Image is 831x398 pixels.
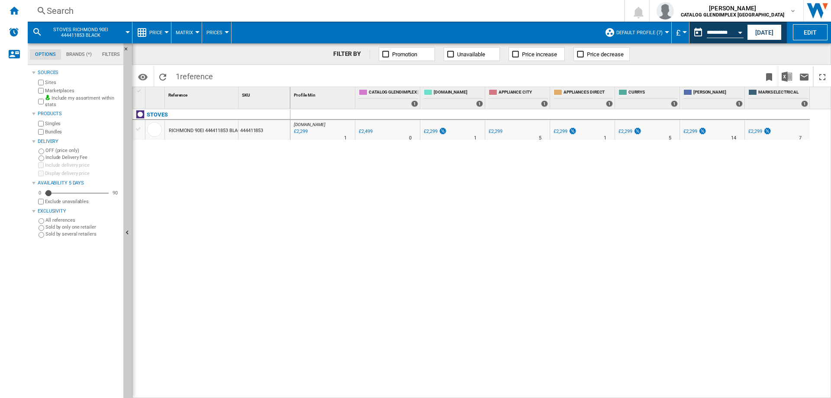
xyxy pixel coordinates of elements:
md-slider: Availability [45,189,109,197]
div: APPLIANCES DIRECT 1 offers sold by APPLIANCES DIRECT [552,87,615,109]
label: Marketplaces [45,87,120,94]
button: Reload [154,66,171,87]
button: Bookmark this report [760,66,778,87]
span: Price increase [522,51,557,58]
input: Marketplaces [38,88,44,94]
span: [DOMAIN_NAME] [294,122,325,127]
div: Prices [206,22,227,43]
label: Include Delivery Fee [45,154,120,161]
button: Hide [123,43,134,59]
div: £2,299 [424,129,437,134]
div: £2,499 [358,127,372,136]
button: Price decrease [573,47,630,61]
div: MARKS ELECTRICAL 1 offers sold by MARKS ELECTRICAL [747,87,810,109]
div: £2,299 [489,129,502,134]
span: CATALOG GLENDIMPLEX [GEOGRAPHIC_DATA] [369,89,418,97]
div: Sources [38,69,120,76]
div: 1 offers sold by AO.COM [476,100,483,107]
label: Include my assortment within stats [45,95,120,108]
button: Open calendar [732,23,748,39]
div: Delivery Time : 1 day [604,134,606,142]
div: £2,299 [683,129,697,134]
div: 444411853 [238,120,290,140]
label: Sold by only one retailer [45,224,120,230]
button: Options [134,69,151,84]
button: Matrix [176,22,197,43]
input: Sold by only one retailer [39,225,44,231]
img: promotionV3.png [568,127,577,135]
div: Sort None [167,87,238,100]
img: mysite-bg-18x18.png [45,95,50,100]
div: £2,299 [748,129,762,134]
input: OFF (price only) [39,149,44,154]
div: £2,299 [617,127,642,136]
md-tab-item: Filters [97,49,125,60]
div: Profile Min Sort None [292,87,355,100]
img: profile.jpg [657,2,674,19]
div: 90 [110,190,120,196]
label: Exclude unavailables [45,198,120,205]
div: Delivery Time : 7 days [799,134,802,142]
img: promotionV3.png [763,127,772,135]
div: 1 offers sold by APPLIANCES DIRECT [606,100,613,107]
label: Include delivery price [45,162,120,168]
label: Singles [45,120,120,127]
div: Sort None [147,87,164,100]
div: Sort None [292,87,355,100]
span: MARKS ELECTRICAL [758,89,808,97]
div: £2,299 [682,127,707,136]
div: Delivery Time : 5 days [669,134,671,142]
img: promotionV3.png [633,127,642,135]
img: promotionV3.png [698,127,707,135]
button: Download in Excel [778,66,796,87]
input: Bundles [38,129,44,135]
button: STOVES RICHMOND 90EI 444411853 BLACK [46,22,124,43]
div: £ [676,22,685,43]
div: £2,299 [554,129,567,134]
label: Display delivery price [45,170,120,177]
b: CATALOG GLENDIMPLEX [GEOGRAPHIC_DATA] [681,12,784,18]
span: Profile Min [294,93,316,97]
md-menu: Currency [672,22,689,43]
div: FILTER BY [333,50,370,58]
label: Bundles [45,129,120,135]
input: Singles [38,121,44,126]
input: Display delivery price [38,171,44,176]
div: Delivery Time : 1 day [474,134,477,142]
div: Delivery Time : 0 day [409,134,412,142]
span: reference [180,72,213,81]
span: Reference [168,93,187,97]
input: Display delivery price [38,199,44,204]
div: 0 [36,190,43,196]
div: 1 offers sold by CURRYS [671,100,678,107]
span: Price decrease [587,51,624,58]
div: APPLIANCE CITY 1 offers sold by APPLIANCE CITY [487,87,550,109]
span: STOVES RICHMOND 90EI 444411853 BLACK [46,27,116,38]
div: Default profile (7) [605,22,667,43]
md-tab-item: Options [30,49,61,60]
input: Include my assortment within stats [38,96,44,107]
div: Search [47,5,602,17]
label: Sold by several retailers [45,231,120,237]
input: Include Delivery Fee [39,155,44,161]
input: Sold by several retailers [39,232,44,238]
button: Unavailable [444,47,500,61]
span: [PERSON_NAME] [681,4,784,13]
button: md-calendar [689,24,707,41]
div: Exclusivity [38,208,120,215]
span: APPLIANCE CITY [499,89,548,97]
span: CURRYS [628,89,678,97]
div: Products [38,110,120,117]
label: Sites [45,79,120,86]
img: alerts-logo.svg [9,27,19,37]
div: [PERSON_NAME] 1 offers sold by JOHN LEWIS [682,87,744,109]
div: Delivery Time : 14 days [731,134,736,142]
div: CURRYS 1 offers sold by CURRYS [617,87,680,109]
button: Maximize [814,66,831,87]
div: SKU Sort None [240,87,290,100]
img: excel-24x24.png [782,71,792,82]
div: £2,299 [422,127,447,136]
button: Send this report by email [796,66,813,87]
span: Default profile (7) [616,30,663,36]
